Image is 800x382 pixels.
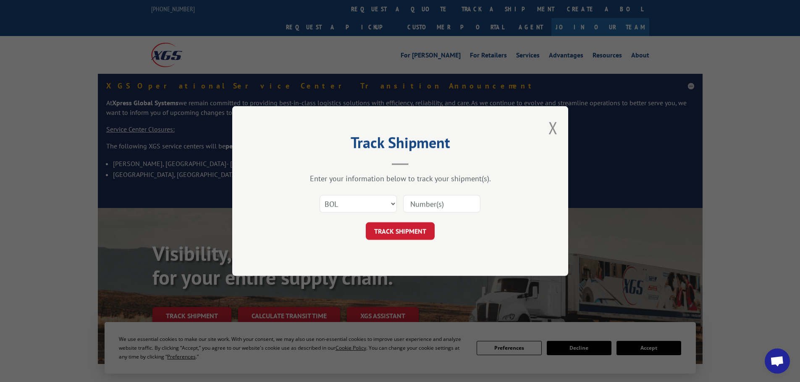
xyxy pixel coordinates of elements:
h2: Track Shipment [274,137,526,153]
a: Open chat [765,348,790,374]
input: Number(s) [403,195,480,213]
div: Enter your information below to track your shipment(s). [274,174,526,183]
button: Close modal [548,117,558,139]
button: TRACK SHIPMENT [366,222,435,240]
